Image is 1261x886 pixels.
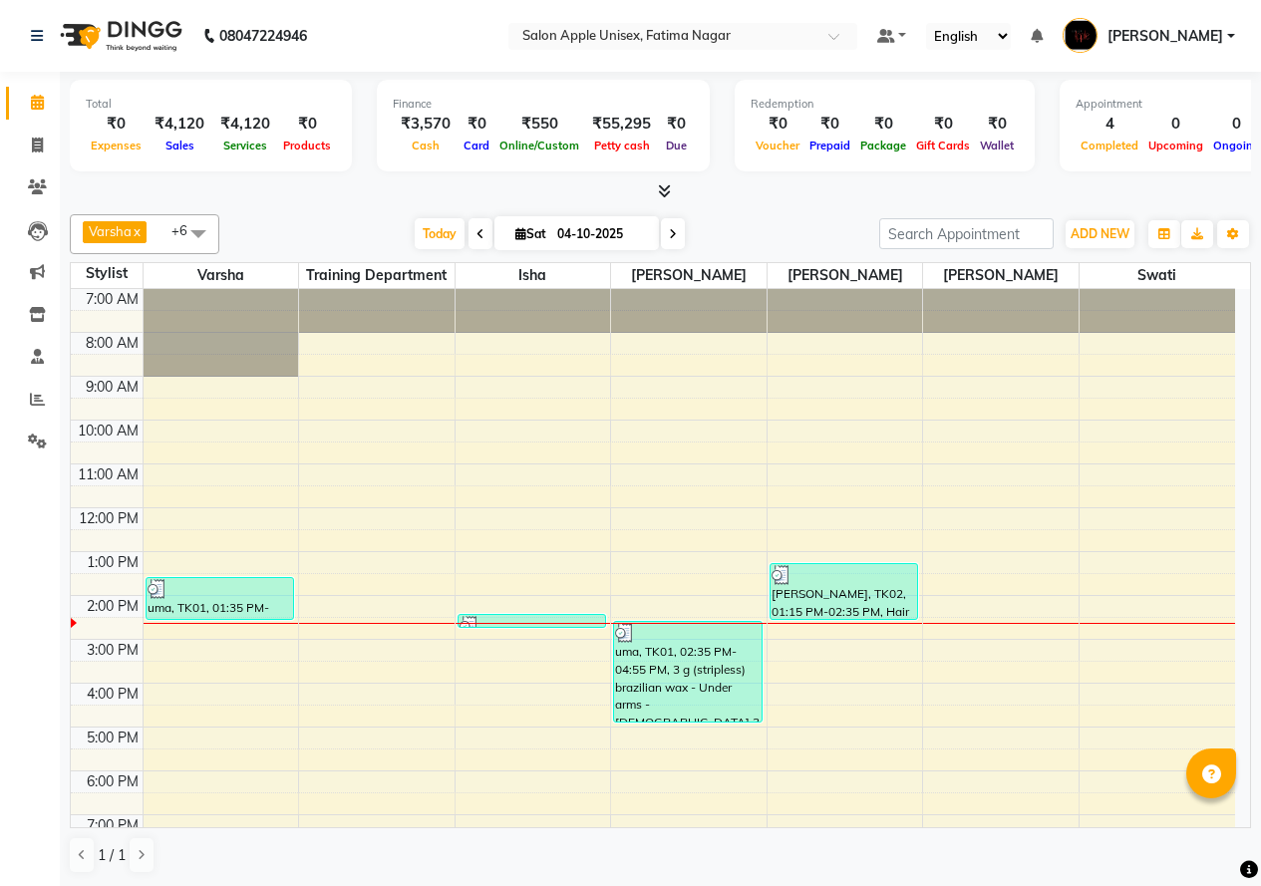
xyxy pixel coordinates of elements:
[661,139,692,152] span: Due
[83,728,143,748] div: 5:00 PM
[1076,139,1143,152] span: Completed
[278,113,336,136] div: ₹0
[975,139,1019,152] span: Wallet
[751,96,1019,113] div: Redemption
[611,263,767,288] span: [PERSON_NAME]
[1080,263,1235,288] span: Swati
[659,113,694,136] div: ₹0
[82,333,143,354] div: 8:00 AM
[147,113,212,136] div: ₹4,120
[855,113,911,136] div: ₹0
[975,113,1019,136] div: ₹0
[86,113,147,136] div: ₹0
[83,771,143,792] div: 6:00 PM
[459,113,494,136] div: ₹0
[879,218,1054,249] input: Search Appointment
[144,263,299,288] span: Varsha
[510,226,551,241] span: Sat
[147,578,294,619] div: uma, TK01, 01:35 PM-02:35 PM, EXCLUSIVE SERVICES - Basic Makeup - [DEMOGRAPHIC_DATA]
[456,263,611,288] span: Isha
[407,139,445,152] span: Cash
[1143,139,1208,152] span: Upcoming
[160,139,199,152] span: Sales
[804,139,855,152] span: Prepaid
[751,139,804,152] span: Voucher
[1063,18,1098,53] img: Tahira
[589,139,655,152] span: Petty cash
[911,139,975,152] span: Gift Cards
[83,815,143,836] div: 7:00 PM
[551,219,651,249] input: 2025-10-04
[51,8,187,64] img: logo
[804,113,855,136] div: ₹0
[459,615,606,627] div: [PERSON_NAME], TK03, 02:25 PM-02:35 PM, Threading - Eyebrows - [DEMOGRAPHIC_DATA]
[171,222,202,238] span: +6
[98,845,126,866] span: 1 / 1
[584,113,659,136] div: ₹55,295
[218,139,272,152] span: Services
[768,263,923,288] span: [PERSON_NAME]
[74,464,143,485] div: 11:00 AM
[1066,220,1134,248] button: ADD NEW
[278,139,336,152] span: Products
[83,640,143,661] div: 3:00 PM
[71,263,143,284] div: Stylist
[75,508,143,529] div: 12:00 PM
[393,113,459,136] div: ₹3,570
[494,139,584,152] span: Online/Custom
[83,684,143,705] div: 4:00 PM
[923,263,1079,288] span: [PERSON_NAME]
[1107,26,1223,47] span: [PERSON_NAME]
[219,8,307,64] b: 08047224946
[1076,113,1143,136] div: 4
[89,223,132,239] span: Varsha
[83,552,143,573] div: 1:00 PM
[82,289,143,310] div: 7:00 AM
[132,223,141,239] a: x
[855,139,911,152] span: Package
[82,377,143,398] div: 9:00 AM
[415,218,465,249] span: Today
[299,263,455,288] span: Training Department
[751,113,804,136] div: ₹0
[771,564,918,619] div: [PERSON_NAME], TK02, 01:15 PM-02:35 PM, Hair Cut - [DEMOGRAPHIC_DATA],[PERSON_NAME] Styling - [PE...
[1143,113,1208,136] div: 0
[614,622,762,722] div: uma, TK01, 02:35 PM-04:55 PM, 3 g (stripless) brazilian wax - Under arms - [DEMOGRAPHIC_DATA],3 g...
[74,421,143,442] div: 10:00 AM
[86,139,147,152] span: Expenses
[459,139,494,152] span: Card
[1071,226,1129,241] span: ADD NEW
[86,96,336,113] div: Total
[212,113,278,136] div: ₹4,120
[393,96,694,113] div: Finance
[911,113,975,136] div: ₹0
[1177,806,1241,866] iframe: chat widget
[83,596,143,617] div: 2:00 PM
[494,113,584,136] div: ₹550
